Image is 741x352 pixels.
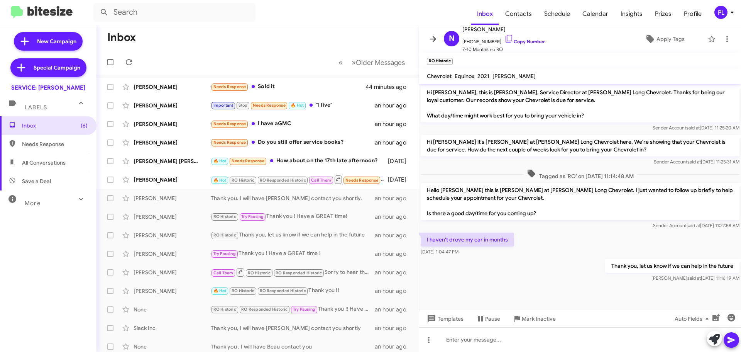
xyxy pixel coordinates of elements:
[134,269,211,276] div: [PERSON_NAME]
[211,343,375,350] div: Thank you , I will have Beau contact you
[649,3,678,25] a: Prizes
[241,307,288,312] span: RO Responded Historic
[134,343,211,350] div: None
[22,122,88,129] span: Inbox
[524,169,637,180] span: Tagged as 'RO' on [DATE] 11:14:48 AM
[211,138,375,147] div: Do you still offer service books?
[213,233,236,238] span: RO Historic
[211,194,375,202] div: Thank you. I will have [PERSON_NAME] contact you shortly.
[384,157,413,165] div: [DATE]
[213,288,227,293] span: 🔥 Hot
[470,312,506,326] button: Pause
[211,82,366,91] div: Sold it
[260,288,306,293] span: RO Responded Historic
[213,178,227,183] span: 🔥 Hot
[10,58,86,77] a: Special Campaign
[449,32,455,45] span: N
[211,249,375,258] div: Thank you ! Have a GREAT time !
[506,312,562,326] button: Mark Inactive
[213,214,236,219] span: RO Historic
[134,250,211,258] div: [PERSON_NAME]
[653,125,739,131] span: Sender Account [DATE] 11:25:20 AM
[248,270,271,275] span: RO Historic
[134,287,211,295] div: [PERSON_NAME]
[25,104,47,111] span: Labels
[421,233,514,247] p: I haven't drove my car in months
[668,312,718,326] button: Auto Fields
[576,3,614,25] a: Calendar
[134,139,211,146] div: [PERSON_NAME]
[687,275,701,281] span: said at
[375,287,413,295] div: an hour ago
[384,176,413,184] div: [DATE]
[455,73,474,80] span: Equinox
[241,214,264,219] span: Try Pausing
[134,157,211,165] div: [PERSON_NAME] [PERSON_NAME]
[134,324,211,332] div: Slack Inc
[213,103,233,108] span: Important
[211,175,384,184] div: Inbound Call
[211,156,384,165] div: How about on the 17th late afternoon?
[425,312,464,326] span: Templates
[291,103,304,108] span: 🔥 Hot
[334,54,347,70] button: Previous
[37,37,76,45] span: New Campaign
[421,249,458,255] span: [DATE] 1:04:47 PM
[499,3,538,25] a: Contacts
[211,231,375,240] div: Thank you, let us know if we can help in the future
[375,102,413,109] div: an hour ago
[239,103,248,108] span: Stop
[375,139,413,146] div: an hour ago
[614,3,649,25] a: Insights
[134,231,211,239] div: [PERSON_NAME]
[232,288,254,293] span: RO Historic
[462,25,545,34] span: [PERSON_NAME]
[625,32,704,46] button: Apply Tags
[375,194,413,202] div: an hour ago
[675,312,712,326] span: Auto Fields
[504,39,545,44] a: Copy Number
[134,194,211,202] div: [PERSON_NAME]
[654,159,739,165] span: Sender Account [DATE] 11:25:31 AM
[213,307,236,312] span: RO Historic
[213,270,233,275] span: Call Them
[375,324,413,332] div: an hour ago
[213,84,246,89] span: Needs Response
[134,306,211,313] div: None
[427,73,452,80] span: Chevrolet
[14,32,83,51] a: New Campaign
[538,3,576,25] a: Schedule
[427,58,453,65] small: RO Historic
[213,251,236,256] span: Try Pausing
[421,183,739,220] p: Hello [PERSON_NAME] this is [PERSON_NAME] at [PERSON_NAME] Long Chevrolet. I just wanted to follo...
[686,125,700,131] span: said at
[678,3,708,25] a: Profile
[375,306,413,313] div: an hour ago
[375,231,413,239] div: an hour ago
[293,307,315,312] span: Try Pausing
[134,83,211,91] div: [PERSON_NAME]
[134,213,211,221] div: [PERSON_NAME]
[211,267,375,277] div: Sorry to hear that. I will have [PERSON_NAME] contact you shortly, [PERSON_NAME] is out for surgery.
[651,275,739,281] span: [PERSON_NAME] [DATE] 11:16:19 AM
[375,269,413,276] div: an hour ago
[253,103,286,108] span: Needs Response
[687,159,701,165] span: said at
[260,178,306,183] span: RO Responded Historic
[213,121,246,126] span: Needs Response
[22,140,88,148] span: Needs Response
[134,102,211,109] div: [PERSON_NAME]
[375,343,413,350] div: an hour ago
[34,64,80,71] span: Special Campaign
[605,259,739,273] p: Thank you, let us know if we can help in the future
[366,83,413,91] div: 44 minutes ago
[134,176,211,184] div: [PERSON_NAME]
[345,178,378,183] span: Needs Response
[213,158,227,163] span: 🔥 Hot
